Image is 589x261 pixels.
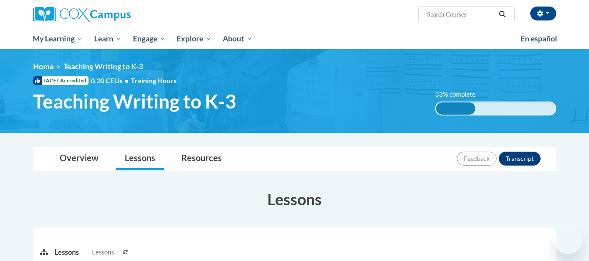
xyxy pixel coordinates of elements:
[436,102,475,115] div: 33% complete
[435,90,485,99] label: 33% complete
[457,152,497,166] button: Feedback
[33,188,556,210] h3: Lessons
[27,29,89,49] a: My Learning
[131,76,177,85] span: Training Hours
[91,76,131,85] span: 0.20 CEUs
[51,147,107,170] a: Overview
[223,34,252,44] span: About
[89,29,127,49] a: Learn
[33,7,199,22] a: Cox Campus
[94,34,122,44] span: Learn
[217,29,258,49] a: About
[426,9,496,20] input: Search Courses
[54,247,79,257] p: Lessons
[127,29,171,49] a: Engage
[116,147,164,170] a: Lessons
[20,29,569,49] div: Main menu
[499,152,541,166] button: Transcript
[64,62,143,71] span: Teaching Writing to K-3
[33,62,54,71] a: Home
[33,34,83,44] span: My Learning
[530,7,556,20] button: Account Settings
[521,34,557,43] span: En español
[554,226,582,254] iframe: Button to launch messaging window
[515,30,563,48] a: En español
[92,247,114,257] span: Lessons
[173,147,231,170] a: Resources
[171,29,217,49] a: Explore
[33,7,131,22] img: Cox Campus
[177,34,211,44] span: Explore
[133,34,166,44] span: Engage
[33,90,236,113] span: Teaching Writing to K-3
[125,76,129,85] span: •
[33,76,89,85] span: IACET Accredited
[496,9,509,20] button: Search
